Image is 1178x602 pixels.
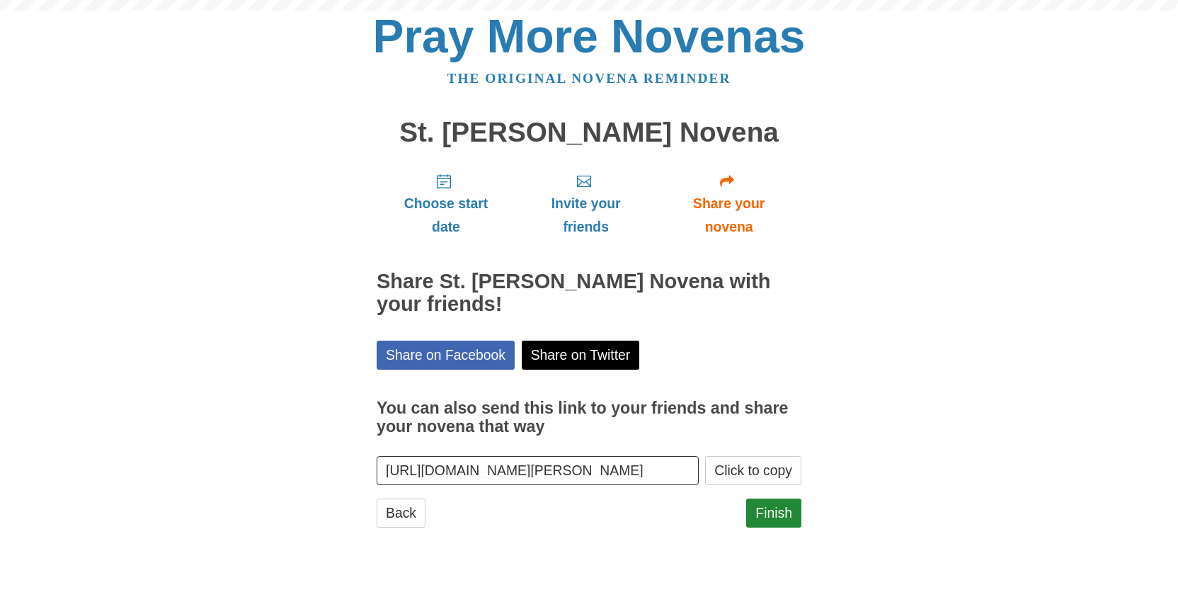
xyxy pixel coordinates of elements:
a: Share on Facebook [377,341,515,370]
h1: St. [PERSON_NAME] Novena [377,118,801,148]
span: Choose start date [391,192,501,239]
a: Back [377,499,425,528]
a: Finish [746,499,801,528]
span: Share your novena [670,192,787,239]
a: Choose start date [377,161,515,246]
span: Invite your friends [530,192,642,239]
a: Share your novena [656,161,801,246]
h3: You can also send this link to your friends and share your novena that way [377,399,801,436]
a: The original novena reminder [447,71,731,86]
button: Click to copy [705,456,801,485]
a: Invite your friends [515,161,656,246]
a: Share on Twitter [522,341,640,370]
a: Pray More Novenas [373,10,806,62]
h2: Share St. [PERSON_NAME] Novena with your friends! [377,271,801,316]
